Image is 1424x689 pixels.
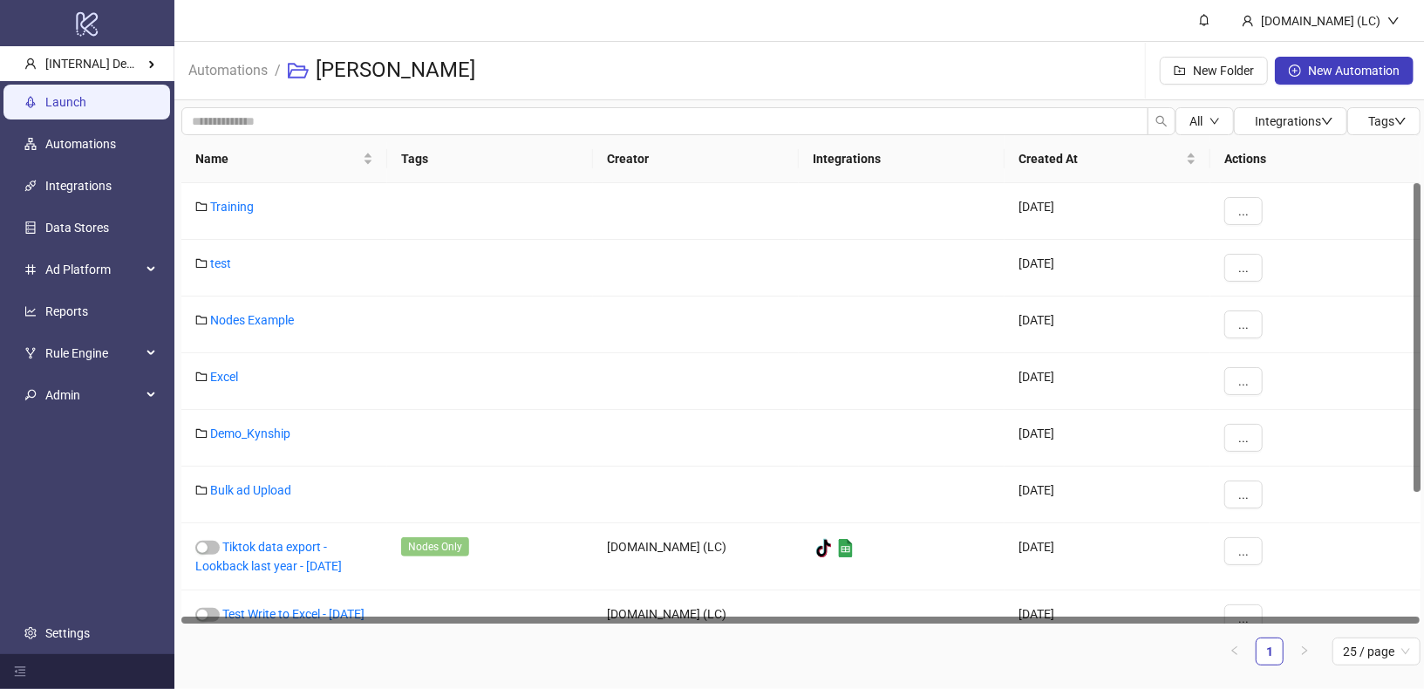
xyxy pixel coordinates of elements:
button: New Folder [1160,57,1268,85]
a: Excel [210,370,238,384]
span: left [1230,645,1240,656]
a: Training [210,200,254,214]
div: [DATE] [1005,240,1210,297]
th: Creator [593,135,799,183]
a: Reports [45,304,88,318]
span: Created At [1019,149,1182,168]
th: Tags [387,135,593,183]
button: ... [1224,197,1263,225]
span: folder [195,314,208,326]
span: ... [1238,544,1249,558]
a: Demo_Kynship [210,426,290,440]
span: down [1209,116,1220,126]
div: [DATE] [1005,467,1210,523]
span: 25 / page [1343,638,1410,665]
span: All [1189,114,1203,128]
span: Name [195,149,359,168]
div: [DOMAIN_NAME] (LC) [593,523,799,590]
a: Test Write to Excel - [DATE] [222,607,365,621]
a: Launch [45,95,86,109]
th: Name [181,135,387,183]
button: right [1291,638,1318,665]
span: folder [195,257,208,269]
span: user [24,58,37,70]
span: New Folder [1193,64,1254,78]
span: bell [1198,14,1210,26]
li: Previous Page [1221,638,1249,665]
th: Actions [1210,135,1421,183]
span: down [1387,15,1400,27]
button: ... [1224,310,1263,338]
span: folder [195,427,208,440]
div: [DATE] [1005,523,1210,590]
span: Nodes Only [401,537,469,556]
a: 1 [1257,638,1283,665]
div: [DATE] [1005,183,1210,240]
div: [DATE] [1005,297,1210,353]
h3: [PERSON_NAME] [316,57,475,85]
span: user [1242,15,1254,27]
span: folder-add [1174,65,1186,77]
span: key [24,389,37,401]
li: Next Page [1291,638,1318,665]
a: Settings [45,626,90,640]
span: folder-open [288,60,309,81]
span: number [24,263,37,276]
th: Created At [1005,135,1210,183]
span: right [1299,645,1310,656]
button: ... [1224,254,1263,282]
div: [DOMAIN_NAME] (LC) [1254,11,1387,31]
span: down [1321,115,1333,127]
div: [DATE] [1005,410,1210,467]
span: ... [1238,317,1249,331]
div: Page Size [1332,638,1421,665]
a: Automations [185,59,271,78]
span: fork [24,347,37,359]
span: folder [195,484,208,496]
span: down [1394,115,1407,127]
span: Admin [45,378,141,413]
a: Automations [45,137,116,151]
a: Integrations [45,179,112,193]
a: Nodes Example [210,313,294,327]
a: Data Stores [45,221,109,235]
span: Integrations [1255,114,1333,128]
span: search [1155,115,1168,127]
button: ... [1224,604,1263,632]
a: Tiktok data export - Lookback last year - [DATE] [195,540,342,573]
span: Rule Engine [45,336,141,371]
div: [DOMAIN_NAME] (LC) [593,590,799,647]
button: ... [1224,367,1263,395]
span: [INTERNAL] Demo Account [45,57,192,71]
span: folder [195,201,208,213]
span: ... [1238,261,1249,275]
li: 1 [1256,638,1284,665]
button: Integrationsdown [1234,107,1347,135]
button: left [1221,638,1249,665]
a: Bulk ad Upload [210,483,291,497]
span: plus-circle [1289,65,1301,77]
li: / [275,43,281,99]
span: ... [1238,488,1249,501]
a: test [210,256,231,270]
span: folder [195,371,208,383]
button: ... [1224,424,1263,452]
span: New Automation [1308,64,1400,78]
button: New Automation [1275,57,1414,85]
span: ... [1238,374,1249,388]
span: ... [1238,431,1249,445]
button: Tagsdown [1347,107,1421,135]
th: Integrations [799,135,1005,183]
span: ... [1238,204,1249,218]
span: ... [1238,611,1249,625]
button: ... [1224,481,1263,508]
div: [DATE] [1005,353,1210,410]
span: Ad Platform [45,252,141,287]
button: ... [1224,537,1263,565]
div: [DATE] [1005,590,1210,647]
button: Alldown [1175,107,1234,135]
span: Tags [1368,114,1407,128]
span: menu-fold [14,665,26,678]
